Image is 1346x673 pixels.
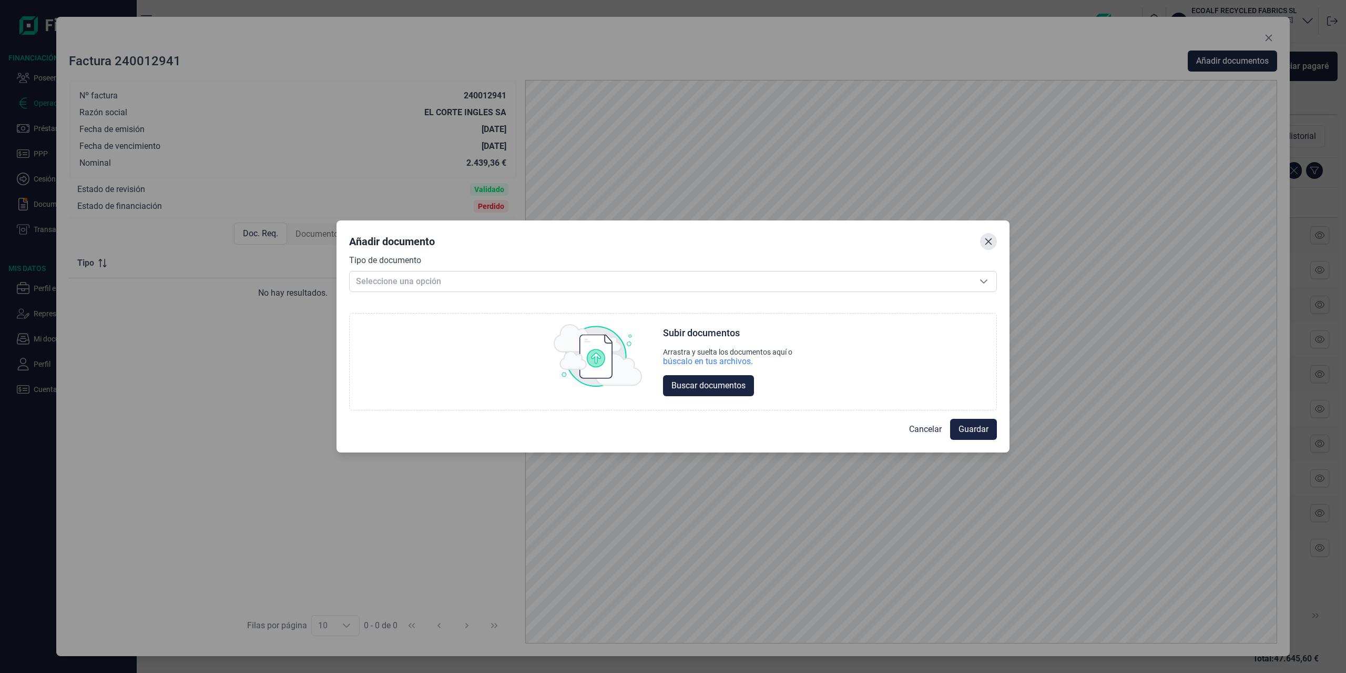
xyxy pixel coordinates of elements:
[663,327,740,339] div: Subir documentos
[349,234,435,249] div: Añadir documento
[663,375,754,396] button: Buscar documentos
[554,324,642,387] img: upload img
[671,379,746,392] span: Buscar documentos
[909,423,942,436] span: Cancelar
[663,348,792,356] div: Arrastra y suelta los documentos aquí o
[350,272,971,292] span: Seleccione una opción
[958,423,988,436] span: Guardar
[663,356,792,367] div: búscalo en tus archivos.
[950,419,997,440] button: Guardar
[663,356,753,367] div: búscalo en tus archivos.
[980,233,997,250] button: Close
[971,272,996,292] div: Seleccione una opción
[349,254,421,267] label: Tipo de documento
[901,419,950,440] button: Cancelar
